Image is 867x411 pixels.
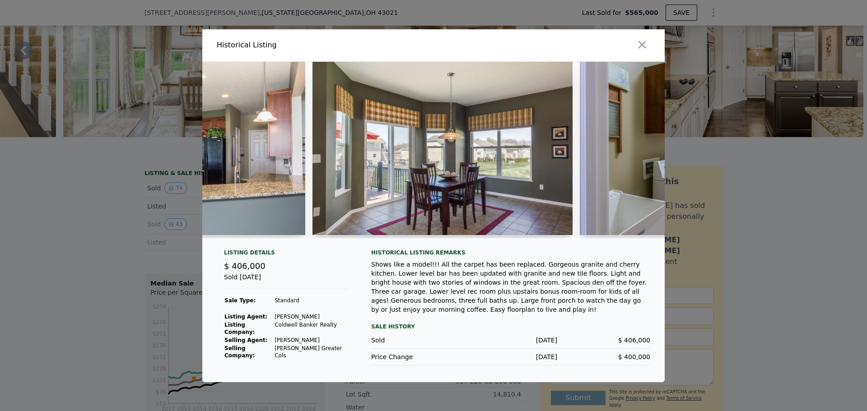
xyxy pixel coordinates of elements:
div: Sale History [371,321,650,332]
td: [PERSON_NAME] Greater Cols [274,344,350,360]
img: Property Img [312,62,573,235]
strong: Listing Agent: [224,314,267,320]
div: Historical Listing remarks [371,249,650,256]
div: Price Change [371,352,464,361]
td: Coldwell Banker Realty [274,321,350,336]
strong: Selling Agent: [224,337,268,343]
strong: Sale Type: [224,297,256,304]
div: Listing Details [224,249,350,260]
td: Standard [274,296,350,305]
span: $ 400,000 [618,353,650,360]
div: Historical Listing [217,40,430,51]
img: Property Img [580,62,840,235]
div: [DATE] [464,336,557,345]
strong: Listing Company: [224,322,255,335]
strong: Selling Company: [224,345,255,359]
td: [PERSON_NAME] [274,336,350,344]
td: [PERSON_NAME] [274,313,350,321]
div: Shows like a model!!! All the carpet has been replaced. Gorgeous granite and cherry kitchen. Lowe... [371,260,650,314]
div: Sold [371,336,464,345]
span: $ 406,000 [224,261,266,271]
span: $ 406,000 [618,337,650,344]
div: Sold [DATE] [224,272,350,289]
div: [DATE] [464,352,557,361]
